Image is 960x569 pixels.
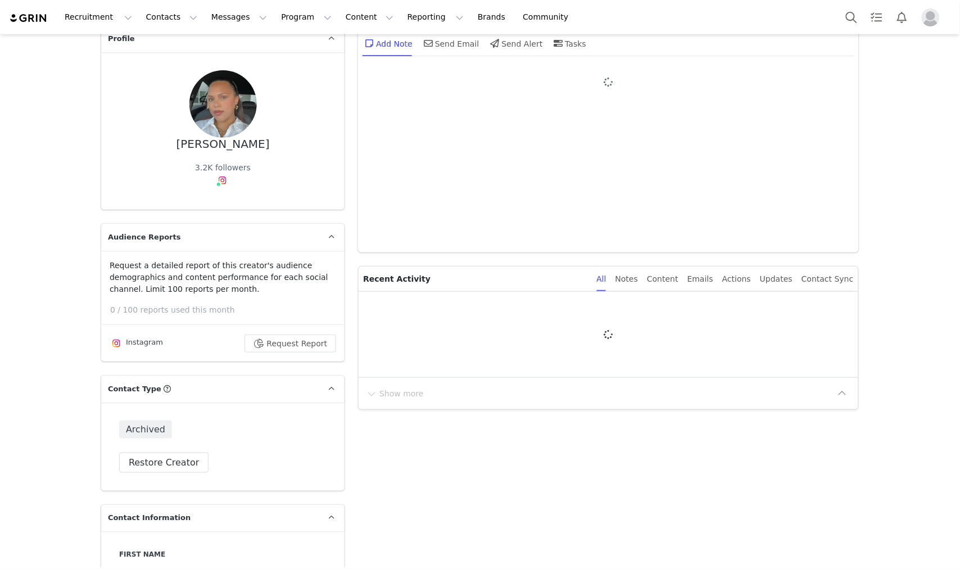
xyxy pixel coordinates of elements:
[205,4,274,30] button: Messages
[108,33,135,44] span: Profile
[647,267,678,292] div: Content
[108,383,161,395] span: Contact Type
[760,267,793,292] div: Updates
[339,4,400,30] button: Content
[108,232,181,243] span: Audience Reports
[110,337,163,350] div: Instagram
[922,8,940,26] img: placeholder-profile.jpg
[363,267,587,291] p: Recent Activity
[274,4,338,30] button: Program
[471,4,515,30] a: Brands
[244,335,337,353] button: Request Report
[864,4,889,30] a: Tasks
[597,267,606,292] div: All
[915,8,951,26] button: Profile
[218,176,227,185] img: instagram.svg
[119,421,172,439] span: Archived
[552,30,587,57] div: Tasks
[890,4,914,30] button: Notifications
[615,267,638,292] div: Notes
[110,260,336,295] p: Request a detailed report of this creator's audience demographics and content performance for eac...
[401,4,470,30] button: Reporting
[195,162,251,174] div: 3.2K followers
[365,385,424,403] button: Show more
[9,13,48,24] img: grin logo
[119,453,209,473] button: Restore Creator
[108,513,191,524] span: Contact Information
[112,339,121,348] img: instagram.svg
[58,4,139,30] button: Recruitment
[422,30,479,57] div: Send Email
[110,304,345,316] p: 0 / 100 reports used this month
[139,4,204,30] button: Contacts
[119,550,327,560] label: First Name
[363,30,413,57] div: Add Note
[176,138,270,151] div: [PERSON_NAME]
[801,267,854,292] div: Contact Sync
[839,4,864,30] button: Search
[687,267,713,292] div: Emails
[189,70,257,138] img: cac902ac-675a-4618-bbf5-63ba1684f593--s.jpg
[722,267,751,292] div: Actions
[517,4,581,30] a: Community
[488,30,543,57] div: Send Alert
